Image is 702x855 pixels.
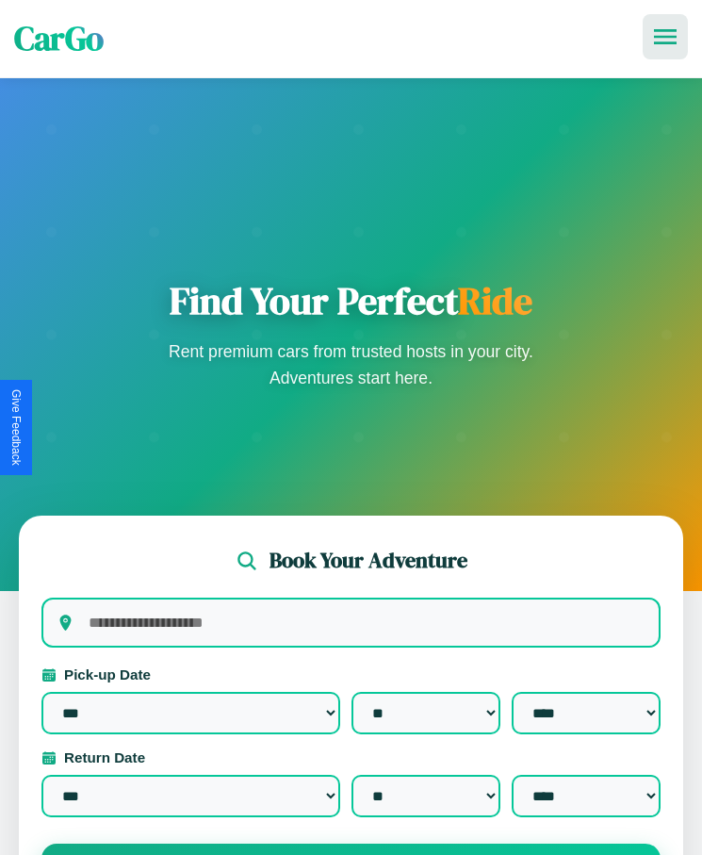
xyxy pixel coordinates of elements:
h1: Find Your Perfect [163,278,540,323]
h2: Book Your Adventure [269,546,467,575]
label: Return Date [41,749,661,765]
label: Pick-up Date [41,666,661,682]
div: Give Feedback [9,389,23,466]
p: Rent premium cars from trusted hosts in your city. Adventures start here. [163,338,540,391]
span: Ride [458,275,532,326]
span: CarGo [14,16,104,61]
